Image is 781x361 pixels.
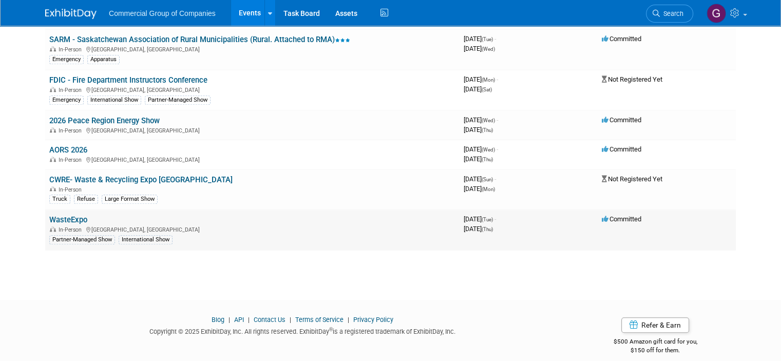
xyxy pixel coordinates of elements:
span: In-Person [59,186,85,193]
span: [DATE] [464,175,496,183]
div: Copyright © 2025 ExhibitDay, Inc. All rights reserved. ExhibitDay is a registered trademark of Ex... [45,325,559,336]
span: Not Registered Yet [602,175,662,183]
a: Blog [212,316,224,324]
a: WasteExpo [49,215,87,224]
a: Privacy Policy [353,316,393,324]
span: [DATE] [464,145,498,153]
a: SARM - Saskatchewan Association of Rural Municipalities (Rural. Attached to RMA) [49,35,350,44]
span: Committed [602,215,641,223]
div: $500 Amazon gift card for you, [575,331,736,354]
div: [GEOGRAPHIC_DATA], [GEOGRAPHIC_DATA] [49,126,455,134]
div: Emergency [49,96,84,105]
span: | [345,316,352,324]
span: (Thu) [482,226,493,232]
span: Committed [602,116,641,124]
span: (Thu) [482,157,493,162]
span: - [497,75,498,83]
span: (Mon) [482,77,495,83]
a: FDIC - Fire Department Instructors Conference [49,75,207,85]
img: In-Person Event [50,127,56,132]
span: | [226,316,233,324]
div: [GEOGRAPHIC_DATA], [GEOGRAPHIC_DATA] [49,155,455,163]
span: Not Registered Yet [602,75,662,83]
a: Contact Us [254,316,285,324]
span: (Mon) [482,186,495,192]
img: In-Person Event [50,157,56,162]
span: [DATE] [464,45,495,52]
div: Partner-Managed Show [145,96,211,105]
img: ExhibitDay [45,9,97,19]
span: (Thu) [482,127,493,133]
img: In-Person Event [50,186,56,192]
div: [GEOGRAPHIC_DATA], [GEOGRAPHIC_DATA] [49,225,455,233]
div: [GEOGRAPHIC_DATA], [GEOGRAPHIC_DATA] [49,45,455,53]
span: - [497,145,498,153]
div: Apparatus [87,55,120,64]
div: $150 off for them. [575,346,736,355]
div: International Show [119,235,173,244]
span: [DATE] [464,85,492,93]
span: In-Person [59,157,85,163]
a: Refer & Earn [621,317,689,333]
span: In-Person [59,46,85,53]
span: (Sat) [482,87,492,92]
span: [DATE] [464,225,493,233]
div: Large Format Show [102,195,158,204]
div: Refuse [74,195,98,204]
img: In-Person Event [50,87,56,92]
span: (Tue) [482,217,493,222]
span: (Wed) [482,147,495,153]
span: (Tue) [482,36,493,42]
span: - [494,215,496,223]
div: Partner-Managed Show [49,235,115,244]
span: | [245,316,252,324]
span: [DATE] [464,75,498,83]
span: In-Person [59,226,85,233]
span: - [494,35,496,43]
span: Search [660,10,683,17]
span: Commercial Group of Companies [109,9,216,17]
div: International Show [87,96,141,105]
img: Gaynal Brierley [707,4,726,23]
span: (Sun) [482,177,493,182]
sup: ® [329,327,333,332]
a: Terms of Service [295,316,344,324]
div: Emergency [49,55,84,64]
span: [DATE] [464,215,496,223]
a: Search [646,5,693,23]
span: | [287,316,294,324]
a: AORS 2026 [49,145,87,155]
span: (Wed) [482,46,495,52]
span: Committed [602,35,641,43]
div: [GEOGRAPHIC_DATA], [GEOGRAPHIC_DATA] [49,85,455,93]
span: In-Person [59,87,85,93]
span: (Wed) [482,118,495,123]
img: In-Person Event [50,226,56,232]
span: [DATE] [464,185,495,193]
span: - [494,175,496,183]
span: - [497,116,498,124]
span: [DATE] [464,116,498,124]
a: 2026 Peace Region Energy Show [49,116,160,125]
span: [DATE] [464,155,493,163]
a: CWRE- Waste & Recycling Expo [GEOGRAPHIC_DATA] [49,175,233,184]
img: In-Person Event [50,46,56,51]
a: API [234,316,244,324]
span: [DATE] [464,126,493,134]
span: In-Person [59,127,85,134]
span: [DATE] [464,35,496,43]
div: Truck [49,195,70,204]
span: Committed [602,145,641,153]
